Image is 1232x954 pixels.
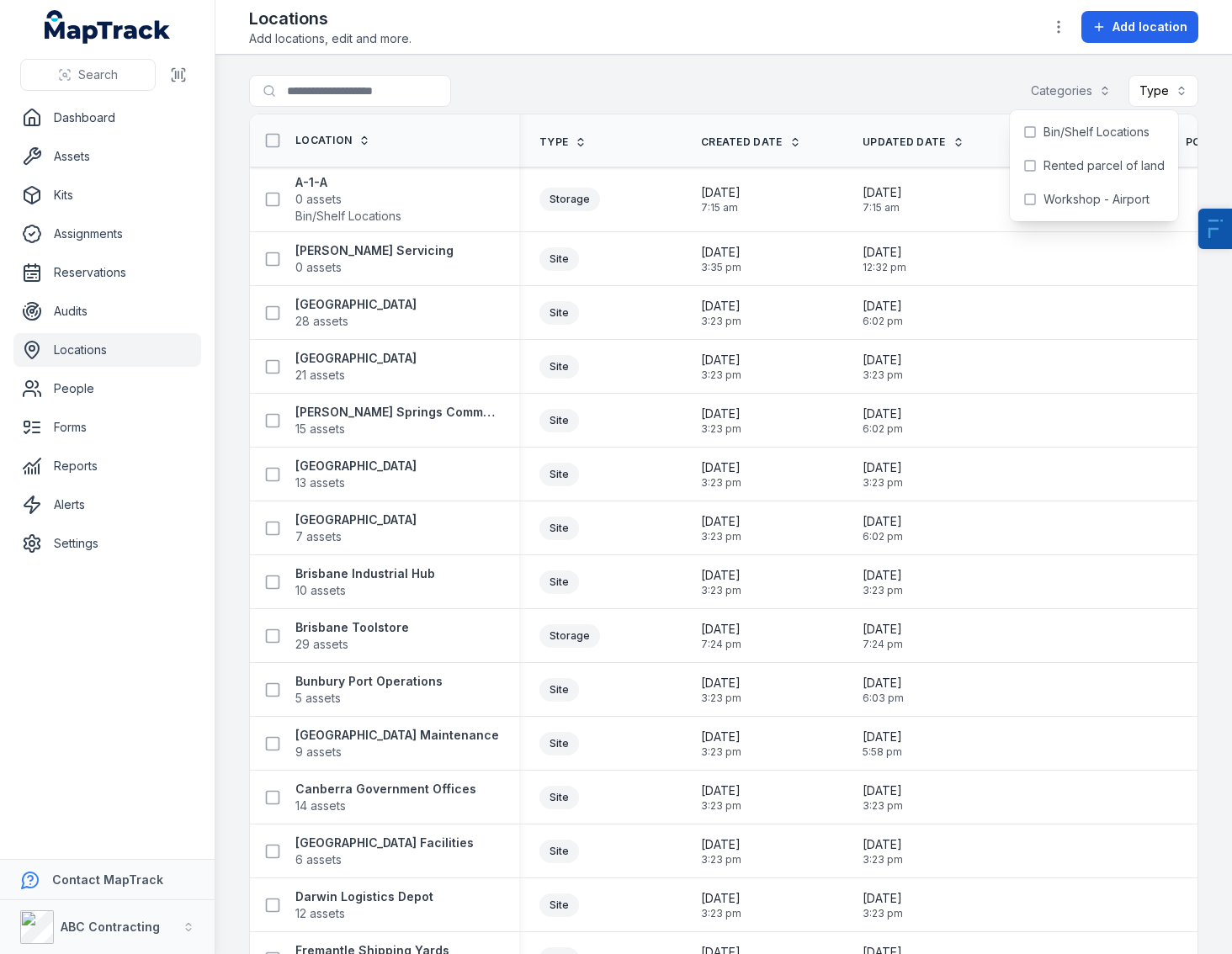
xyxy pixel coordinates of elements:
[701,675,741,705] time: 05/02/2025, 3:23:04 pm
[701,513,741,543] time: 05/02/2025, 3:23:04 pm
[701,799,741,813] span: 3:23 pm
[863,621,903,638] span: [DATE]
[295,458,417,491] a: [GEOGRAPHIC_DATA]13 assets
[863,315,903,328] span: 6:02 pm
[13,488,201,522] a: Alerts
[539,786,579,809] div: Site
[78,66,118,83] span: Search
[701,638,741,651] span: 7:24 pm
[701,135,801,149] a: Created Date
[295,134,370,147] a: Location
[539,301,579,325] div: Site
[295,242,454,276] a: [PERSON_NAME] Servicing0 assets
[863,836,903,853] span: [DATE]
[863,201,902,215] span: 7:15 am
[295,781,476,814] a: Canberra Government Offices14 assets
[539,188,600,211] div: Storage
[295,296,417,330] a: [GEOGRAPHIC_DATA]28 assets
[295,905,345,922] span: 12 assets
[1128,75,1198,107] button: Type
[1081,11,1198,43] button: Add location
[701,836,741,867] time: 05/02/2025, 3:23:04 pm
[295,619,409,653] a: Brisbane Toolstore29 assets
[295,404,499,437] a: [PERSON_NAME] Springs Commercial Hub15 assets
[701,352,741,368] span: [DATE]
[701,836,741,853] span: [DATE]
[295,727,499,744] strong: [GEOGRAPHIC_DATA] Maintenance
[295,511,417,545] a: [GEOGRAPHIC_DATA]7 assets
[13,217,201,251] a: Assignments
[701,405,741,436] time: 05/02/2025, 3:23:04 pm
[249,7,412,30] h2: Locations
[295,404,499,421] strong: [PERSON_NAME] Springs Commercial Hub
[701,244,741,274] time: 30/06/2025, 3:35:12 pm
[13,140,201,173] a: Assets
[295,259,342,276] span: 0 assets
[13,527,201,560] a: Settings
[539,247,579,271] div: Site
[295,673,443,707] a: Bunbury Port Operations5 assets
[701,422,741,436] span: 3:23 pm
[701,261,741,274] span: 3:35 pm
[295,191,342,208] span: 0 assets
[863,261,906,274] span: 12:32 pm
[701,890,741,907] span: [DATE]
[13,333,201,367] a: Locations
[539,678,579,702] div: Site
[539,570,579,594] div: Site
[295,582,346,599] span: 10 assets
[701,853,741,867] span: 3:23 pm
[539,624,600,648] div: Storage
[863,184,902,215] time: 01/07/2025, 7:15:11 am
[539,463,579,486] div: Site
[295,367,345,384] span: 21 assets
[863,729,902,759] time: 13/02/2025, 5:58:51 pm
[1113,19,1187,35] span: Add location
[701,692,741,705] span: 3:23 pm
[863,244,906,274] time: 22/07/2025, 12:32:31 pm
[13,372,201,405] a: People
[701,298,741,328] time: 05/02/2025, 3:23:04 pm
[539,732,579,755] div: Site
[863,476,903,490] span: 3:23 pm
[863,135,964,149] a: Updated Date
[20,59,156,91] button: Search
[863,692,904,705] span: 6:03 pm
[863,890,903,920] time: 05/02/2025, 3:23:04 pm
[701,890,741,920] time: 05/02/2025, 3:23:04 pm
[539,840,579,863] div: Site
[863,836,903,867] time: 05/02/2025, 3:23:04 pm
[295,619,409,636] strong: Brisbane Toolstore
[701,621,741,651] time: 23/01/2025, 7:24:08 pm
[1043,191,1150,208] span: Workshop - Airport
[701,201,741,215] span: 7:15 am
[863,853,903,867] span: 3:23 pm
[863,530,903,543] span: 6:02 pm
[701,621,741,638] span: [DATE]
[295,636,348,653] span: 29 assets
[295,565,435,582] strong: Brisbane Industrial Hub
[863,298,903,315] span: [DATE]
[863,890,903,907] span: [DATE]
[701,459,741,476] span: [DATE]
[701,459,741,490] time: 05/02/2025, 3:23:04 pm
[1043,157,1165,174] span: Rented parcel of land
[701,368,741,382] span: 3:23 pm
[701,298,741,315] span: [DATE]
[295,835,474,868] a: [GEOGRAPHIC_DATA] Facilities6 assets
[539,135,587,149] a: Type
[863,244,906,261] span: [DATE]
[295,690,341,707] span: 5 assets
[701,567,741,597] time: 05/02/2025, 3:23:04 pm
[13,411,201,444] a: Forms
[539,135,568,149] span: Type
[701,729,741,745] span: [DATE]
[13,178,201,212] a: Kits
[863,675,904,705] time: 13/02/2025, 6:03:38 pm
[295,474,345,491] span: 13 assets
[863,675,904,692] span: [DATE]
[295,744,342,761] span: 9 assets
[863,352,903,368] span: [DATE]
[863,782,903,813] time: 05/02/2025, 3:23:04 pm
[13,101,201,135] a: Dashboard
